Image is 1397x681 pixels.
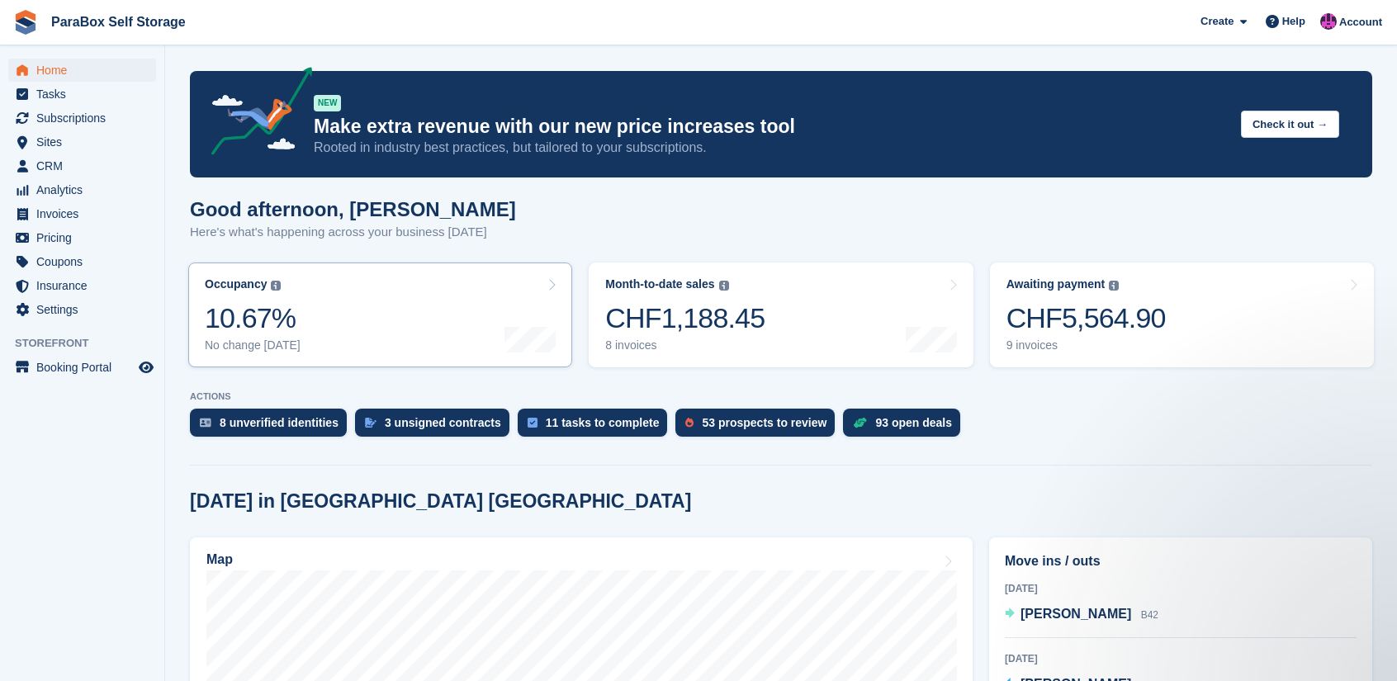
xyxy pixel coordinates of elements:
button: Check it out → [1241,111,1339,138]
a: menu [8,59,156,82]
span: Storefront [15,335,164,352]
span: Account [1339,14,1382,31]
h2: [DATE] in [GEOGRAPHIC_DATA] [GEOGRAPHIC_DATA] [190,490,691,513]
p: ACTIONS [190,391,1372,402]
a: menu [8,226,156,249]
span: Create [1200,13,1234,30]
div: [DATE] [1005,581,1357,596]
img: icon-info-grey-7440780725fd019a000dd9b08b2336e03edf1995a4989e88bcd33f0948082b44.svg [1109,281,1119,291]
a: 53 prospects to review [675,409,843,445]
div: CHF5,564.90 [1006,301,1166,335]
span: Booking Portal [36,356,135,379]
a: menu [8,130,156,154]
img: deal-1b604bf984904fb50ccaf53a9ad4b4a5d6e5aea283cecdc64d6e3604feb123c2.svg [853,417,867,428]
h1: Good afternoon, [PERSON_NAME] [190,198,516,220]
span: Coupons [36,250,135,273]
div: 11 tasks to complete [546,416,660,429]
img: prospect-51fa495bee0391a8d652442698ab0144808aea92771e9ea1ae160a38d050c398.svg [685,418,694,428]
img: price-adjustments-announcement-icon-8257ccfd72463d97f412b2fc003d46551f7dbcb40ab6d574587a9cd5c0d94... [197,67,313,161]
a: menu [8,154,156,177]
div: Occupancy [205,277,267,291]
a: menu [8,250,156,273]
p: Make extra revenue with our new price increases tool [314,115,1228,139]
a: 3 unsigned contracts [355,409,518,445]
a: menu [8,298,156,321]
div: 9 invoices [1006,338,1166,352]
a: Occupancy 10.67% No change [DATE] [188,262,572,367]
img: stora-icon-8386f47178a22dfd0bd8f6a31ec36ba5ce8667c1dd55bd0f319d3a0aa187defe.svg [13,10,38,35]
span: Settings [36,298,135,321]
span: CRM [36,154,135,177]
a: 11 tasks to complete [518,409,676,445]
img: verify_identity-adf6edd0f0f0b5bbfe63781bf79b02c33cf7c696d77639b501bdc392416b5a36.svg [200,418,211,428]
a: ParaBox Self Storage [45,8,192,35]
a: Month-to-date sales CHF1,188.45 8 invoices [589,262,973,367]
span: [PERSON_NAME] [1021,607,1131,621]
a: menu [8,202,156,225]
div: Awaiting payment [1006,277,1106,291]
span: Home [36,59,135,82]
img: icon-info-grey-7440780725fd019a000dd9b08b2336e03edf1995a4989e88bcd33f0948082b44.svg [271,281,281,291]
span: Tasks [36,83,135,106]
div: [DATE] [1005,651,1357,666]
span: Sites [36,130,135,154]
img: Paul Wolfson [1320,13,1337,30]
p: Here's what's happening across your business [DATE] [190,223,516,242]
span: Insurance [36,274,135,297]
a: [PERSON_NAME] B42 [1005,604,1158,626]
span: Pricing [36,226,135,249]
div: 10.67% [205,301,301,335]
span: Subscriptions [36,106,135,130]
img: icon-info-grey-7440780725fd019a000dd9b08b2336e03edf1995a4989e88bcd33f0948082b44.svg [719,281,729,291]
div: 53 prospects to review [702,416,826,429]
a: 8 unverified identities [190,409,355,445]
a: menu [8,274,156,297]
div: 8 invoices [605,338,765,352]
a: menu [8,83,156,106]
div: No change [DATE] [205,338,301,352]
h2: Move ins / outs [1005,551,1357,571]
a: menu [8,356,156,379]
a: Awaiting payment CHF5,564.90 9 invoices [990,262,1374,367]
a: 93 open deals [843,409,968,445]
div: NEW [314,95,341,111]
div: 93 open deals [875,416,952,429]
div: CHF1,188.45 [605,301,765,335]
span: Analytics [36,178,135,201]
span: Invoices [36,202,135,225]
a: Preview store [136,357,156,377]
img: contract_signature_icon-13c848040528278c33f63329250d36e43548de30e8caae1d1a13099fd9432cc5.svg [365,418,376,428]
a: menu [8,178,156,201]
p: Rooted in industry best practices, but tailored to your subscriptions. [314,139,1228,157]
span: B42 [1141,609,1158,621]
div: 3 unsigned contracts [385,416,501,429]
img: task-75834270c22a3079a89374b754ae025e5fb1db73e45f91037f5363f120a921f8.svg [528,418,537,428]
span: Help [1282,13,1305,30]
div: 8 unverified identities [220,416,339,429]
h2: Map [206,552,233,567]
div: Month-to-date sales [605,277,714,291]
a: menu [8,106,156,130]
